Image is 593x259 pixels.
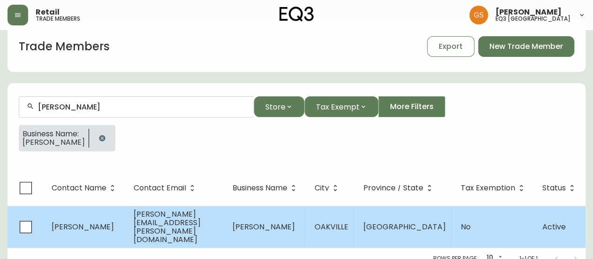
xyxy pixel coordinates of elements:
[542,221,566,232] span: Active
[315,184,341,192] span: City
[478,36,574,57] button: New Trade Member
[316,101,360,113] span: Tax Exempt
[38,102,246,111] input: Search
[19,39,110,55] h1: Trade Members
[461,221,471,232] span: No
[363,184,435,192] span: Province / State
[542,184,578,192] span: Status
[542,185,566,191] span: Status
[36,16,80,22] h5: trade members
[495,16,570,22] h5: eq3 [GEOGRAPHIC_DATA]
[52,221,114,232] span: [PERSON_NAME]
[315,221,348,232] span: OAKVILLE
[52,184,119,192] span: Contact Name
[279,7,314,22] img: logo
[134,185,186,191] span: Contact Email
[390,102,434,112] span: More Filters
[469,6,488,24] img: 6b403d9c54a9a0c30f681d41f5fc2571
[363,221,446,232] span: [GEOGRAPHIC_DATA]
[439,41,463,52] span: Export
[36,8,60,16] span: Retail
[427,36,474,57] button: Export
[233,221,295,232] span: [PERSON_NAME]
[23,130,85,138] span: Business Name:
[304,96,378,117] button: Tax Exempt
[461,185,515,191] span: Tax Exemption
[461,184,527,192] span: Tax Exemption
[52,185,106,191] span: Contact Name
[134,184,198,192] span: Contact Email
[233,184,300,192] span: Business Name
[23,138,85,147] span: [PERSON_NAME]
[134,209,201,245] span: [PERSON_NAME][EMAIL_ADDRESS][PERSON_NAME][DOMAIN_NAME]
[265,101,285,113] span: Store
[315,185,329,191] span: City
[378,96,445,117] button: More Filters
[363,185,423,191] span: Province / State
[489,41,563,52] span: New Trade Member
[233,185,287,191] span: Business Name
[495,8,562,16] span: [PERSON_NAME]
[254,96,304,117] button: Store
